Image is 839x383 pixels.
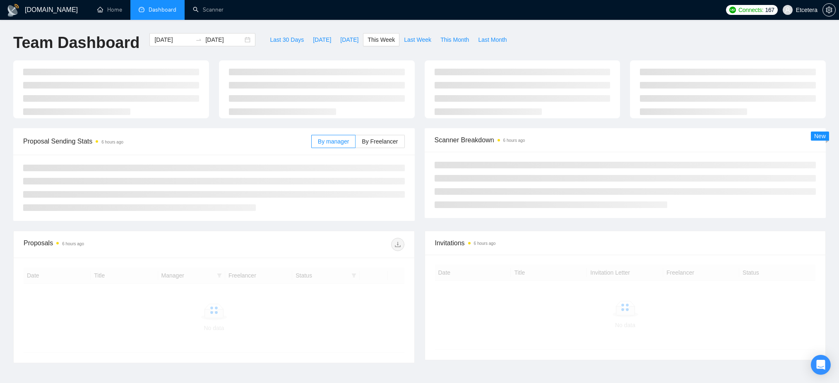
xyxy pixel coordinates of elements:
div: Open Intercom Messenger [811,355,831,375]
span: This Week [368,35,395,44]
span: swap-right [195,36,202,43]
span: Scanner Breakdown [435,135,816,145]
span: This Month [440,35,469,44]
h1: Team Dashboard [13,33,139,53]
span: Dashboard [149,6,176,13]
button: Last Week [399,33,436,46]
a: searchScanner [193,6,224,13]
span: Connects: [738,5,763,14]
a: setting [822,7,836,13]
span: [DATE] [313,35,331,44]
span: Last Week [404,35,431,44]
span: Last Month [478,35,507,44]
img: upwork-logo.png [729,7,736,13]
input: End date [205,35,243,44]
button: [DATE] [336,33,363,46]
span: to [195,36,202,43]
span: 167 [765,5,774,14]
button: setting [822,3,836,17]
time: 6 hours ago [101,140,123,144]
span: Invitations [435,238,816,248]
button: Last 30 Days [265,33,308,46]
button: Last Month [474,33,511,46]
button: [DATE] [308,33,336,46]
div: Proposals [24,238,214,251]
time: 6 hours ago [503,138,525,143]
span: dashboard [139,7,144,12]
img: logo [7,4,20,17]
time: 6 hours ago [62,242,84,246]
a: homeHome [97,6,122,13]
span: setting [823,7,835,13]
span: user [785,7,791,13]
span: [DATE] [340,35,358,44]
input: Start date [154,35,192,44]
button: This Week [363,33,399,46]
span: Last 30 Days [270,35,304,44]
button: This Month [436,33,474,46]
span: By Freelancer [362,138,398,145]
time: 6 hours ago [474,241,496,246]
span: By manager [318,138,349,145]
span: Proposal Sending Stats [23,136,311,146]
span: New [814,133,826,139]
